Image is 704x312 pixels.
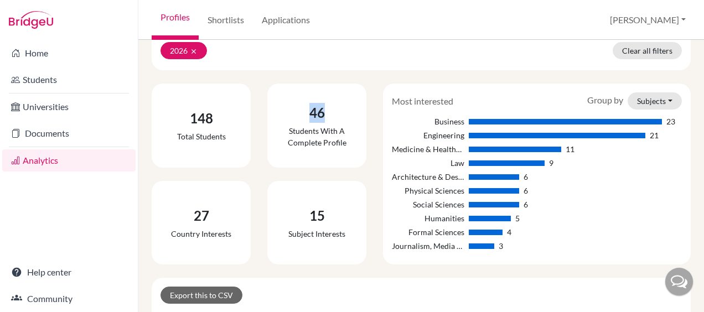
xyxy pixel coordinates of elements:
a: Export this to CSV [161,287,242,304]
div: Physical Sciences [392,185,464,196]
button: Subjects [628,92,682,110]
div: Journalism, Media Studies & Communication [392,240,464,252]
div: 6 [524,171,528,183]
div: 11 [566,143,574,155]
div: Business [392,116,464,127]
div: Most interested [384,95,462,108]
button: 2026clear [161,42,207,59]
div: Formal Sciences [392,226,464,238]
div: 27 [171,206,231,226]
div: Country interests [171,228,231,240]
div: 148 [177,108,226,128]
div: Medicine & Healthcare [392,143,464,155]
i: clear [190,48,198,55]
div: 4 [507,226,511,238]
div: 46 [276,103,358,123]
a: Analytics [2,149,136,171]
div: Engineering [392,129,464,141]
a: Home [2,42,136,64]
img: Bridge-U [9,11,53,29]
div: 21 [650,129,659,141]
div: 6 [524,199,528,210]
div: 3 [499,240,503,252]
button: [PERSON_NAME] [605,9,691,30]
a: Help center [2,261,136,283]
div: 5 [515,212,520,224]
div: Group by [579,92,690,110]
div: Students with a complete profile [276,125,358,148]
a: Community [2,288,136,310]
a: Students [2,69,136,91]
div: Humanities [392,212,464,224]
div: Architecture & Design [392,171,464,183]
div: 23 [666,116,675,127]
div: 6 [524,185,528,196]
a: Documents [2,122,136,144]
div: Subject interests [288,228,345,240]
a: Universities [2,96,136,118]
div: Total students [177,131,226,142]
a: Clear all filters [613,42,682,59]
div: 15 [288,206,345,226]
span: Help [25,8,48,18]
div: Social Sciences [392,199,464,210]
div: 9 [549,157,553,169]
div: Law [392,157,464,169]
